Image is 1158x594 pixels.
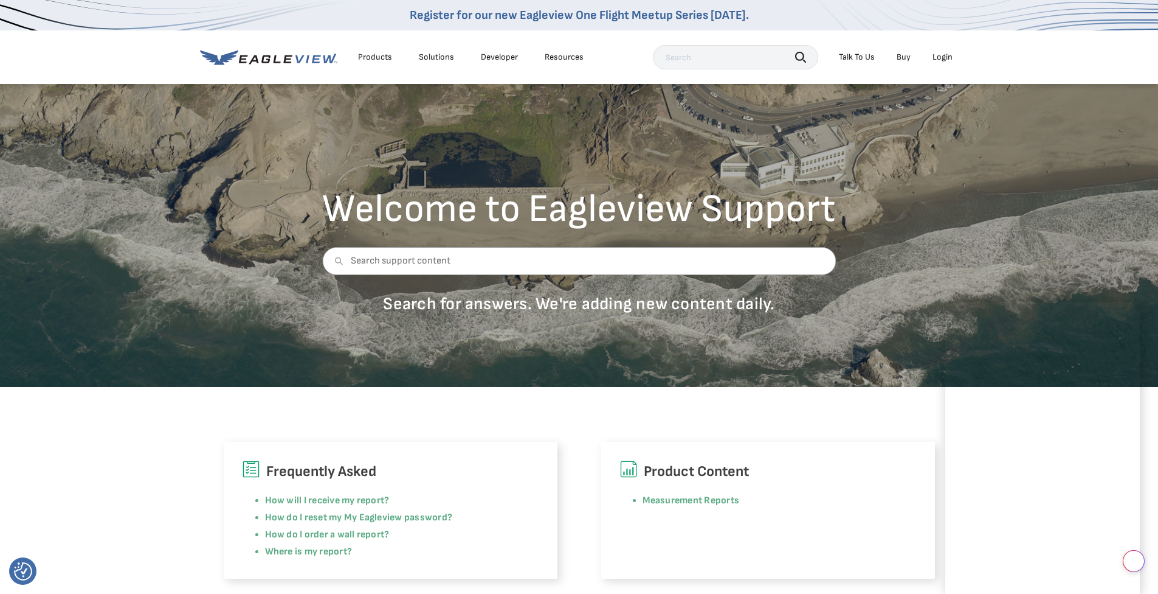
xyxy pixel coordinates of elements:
[14,562,32,581] img: Revisit consent button
[619,460,917,483] h6: Product Content
[322,190,836,229] h2: Welcome to Eagleview Support
[653,45,818,69] input: Search
[265,546,353,557] a: Where is my report?
[410,8,749,23] a: Register for our new Eagleview One Flight Meetup Series [DATE].
[322,247,836,275] input: Search support content
[265,529,390,540] a: How do I order a wall report?
[897,52,911,63] a: Buy
[945,302,1140,594] iframe: Chat Window
[242,460,539,483] h6: Frequently Asked
[932,52,953,63] div: Login
[419,52,454,63] div: Solutions
[358,52,392,63] div: Products
[265,512,453,523] a: How do I reset my My Eagleview password?
[481,52,518,63] a: Developer
[643,495,740,506] a: Measurement Reports
[265,495,390,506] a: How will I receive my report?
[322,293,836,315] p: Search for answers. We're adding new content daily.
[14,562,32,581] button: Consent Preferences
[839,52,875,63] div: Talk To Us
[545,52,584,63] div: Resources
